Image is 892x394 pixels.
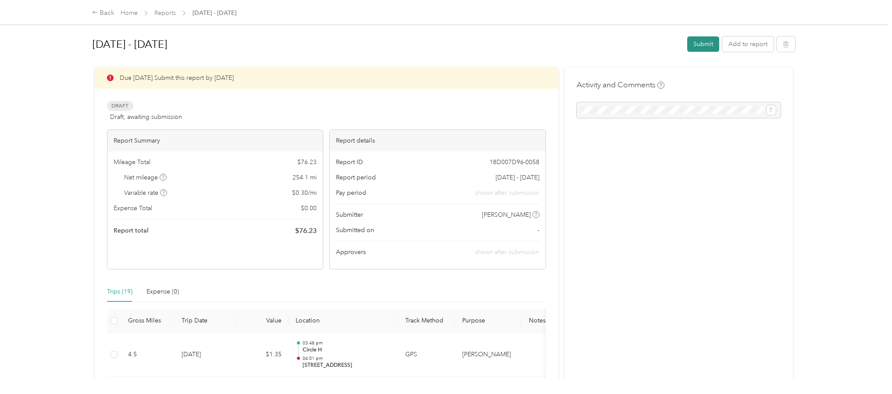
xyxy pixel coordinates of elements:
span: - [538,226,539,235]
td: Acosta [455,333,521,377]
p: [STREET_ADDRESS] [303,362,391,369]
span: 254.1 mi [293,173,317,182]
span: Mileage Total [114,158,150,167]
span: $ 0.00 [301,204,317,213]
h1: Aug 16 - 31, 2025 [93,34,681,55]
span: Report period [336,173,376,182]
span: [DATE] - [DATE] [496,173,539,182]
span: Draft, awaiting submission [110,112,182,122]
th: Notes [521,309,554,333]
span: Submitter [336,210,363,219]
button: Add to report [722,36,774,52]
a: Home [121,9,138,17]
span: $ 76.23 [295,226,317,236]
span: Variable rate [124,188,167,197]
span: Report total [114,226,149,235]
div: Back [92,8,115,18]
td: 4.5 [121,333,175,377]
span: shown after submission [475,248,539,256]
th: Location [289,309,398,333]
th: Value [236,309,289,333]
span: Pay period [336,188,366,197]
p: 04:01 pm [303,355,391,362]
span: 18D007D96-0058 [489,158,539,167]
button: Submit [687,36,719,52]
div: Report details [330,130,546,151]
th: Track Method [398,309,455,333]
span: Net mileage [124,173,167,182]
span: Draft [107,101,133,111]
td: $1.35 [236,333,289,377]
span: [PERSON_NAME] [482,210,531,219]
th: Trip Date [175,309,236,333]
span: $ 76.23 [297,158,317,167]
th: Gross Miles [121,309,175,333]
div: Trips (19) [107,287,132,297]
div: Expense (0) [146,287,179,297]
div: Due [DATE]. Submit this report by [DATE] [95,67,558,89]
span: $ 0.30 / mi [292,188,317,197]
div: Report Summary [107,130,323,151]
h4: Activity and Comments [577,79,664,90]
span: Submitted on [336,226,374,235]
p: Circle H [303,346,391,354]
span: shown after submission [475,188,539,197]
a: Reports [154,9,176,17]
iframe: Everlance-gr Chat Button Frame [843,345,892,394]
p: 03:48 pm [303,340,391,346]
span: [DATE] - [DATE] [193,8,236,18]
span: Report ID [336,158,363,167]
th: Purpose [455,309,521,333]
td: GPS [398,333,455,377]
span: Expense Total [114,204,152,213]
td: [DATE] [175,333,236,377]
span: Approvers [336,247,366,257]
